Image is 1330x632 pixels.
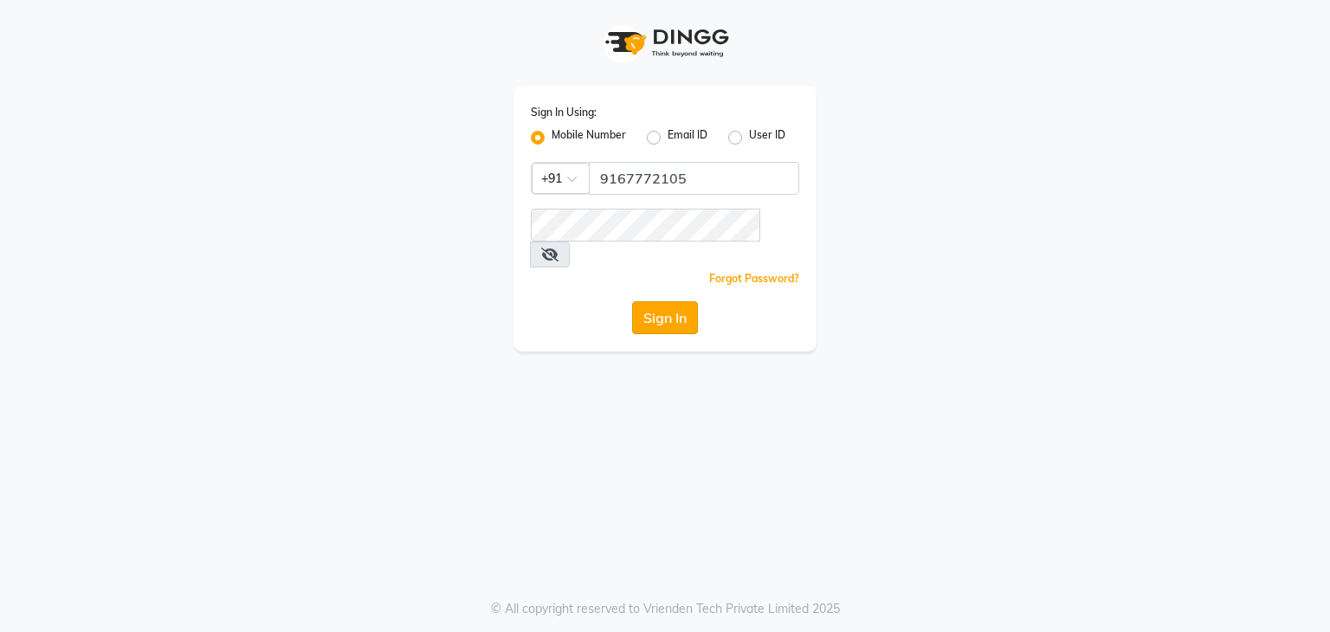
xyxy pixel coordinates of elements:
[596,17,734,68] img: logo1.svg
[668,127,707,148] label: Email ID
[709,272,799,285] a: Forgot Password?
[531,209,760,242] input: Username
[531,105,597,120] label: Sign In Using:
[589,162,799,195] input: Username
[632,301,698,334] button: Sign In
[749,127,785,148] label: User ID
[552,127,626,148] label: Mobile Number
